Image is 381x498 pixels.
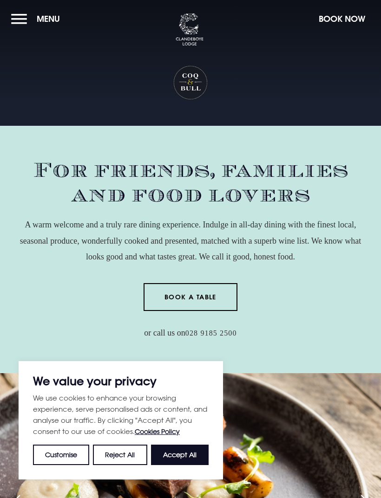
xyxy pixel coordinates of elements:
[185,329,237,338] a: 028 9185 2500
[37,13,60,24] span: Menu
[151,445,209,465] button: Accept All
[314,9,370,29] button: Book Now
[135,427,180,435] a: Cookies Policy
[33,392,209,437] p: We use cookies to enhance your browsing experience, serve personalised ads or content, and analys...
[11,217,370,265] p: A warm welcome and a truly rare dining experience. Indulge in all-day dining with the finest loca...
[33,445,89,465] button: Customise
[11,325,370,341] p: or call us on
[93,445,147,465] button: Reject All
[144,283,238,311] a: Book a Table
[11,9,65,29] button: Menu
[19,361,223,479] div: We value your privacy
[11,158,370,207] h2: For friends, families and food lovers
[176,13,204,46] img: Clandeboye Lodge
[173,65,209,101] h1: Coq & Bull
[33,375,209,387] p: We value your privacy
